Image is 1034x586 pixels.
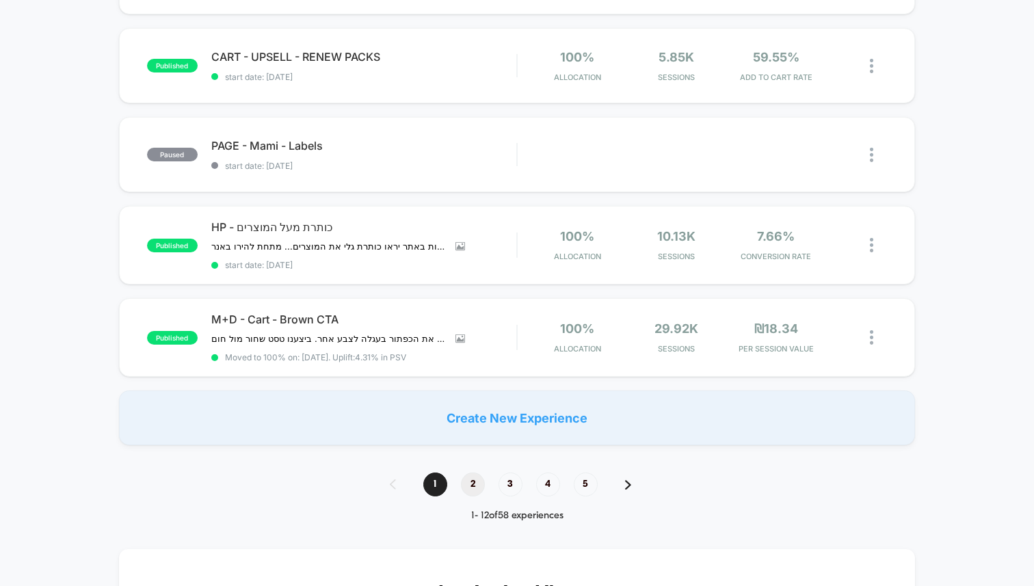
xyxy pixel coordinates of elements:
span: 5 [574,472,598,496]
span: Sessions [631,72,723,82]
span: 7.66% [757,229,795,243]
img: close [870,148,873,162]
div: 1 - 12 of 58 experiences [376,510,659,522]
span: Sessions [631,252,723,261]
span: published [147,59,198,72]
span: 5.85k [659,50,694,64]
span: CART - UPSELL - RENEW PACKS [211,50,516,64]
span: 100% [560,50,594,64]
span: 3 [499,472,522,496]
span: Allocation [554,344,601,354]
span: paused [147,148,198,161]
span: 59.55% [753,50,799,64]
span: 4 [536,472,560,496]
span: CONVERSION RATE [730,252,822,261]
span: HP - כותרת מעל המוצרים [211,220,516,234]
span: M+D - Cart - Brown CTA [211,312,516,326]
span: 2 [461,472,485,496]
span: start date: [DATE] [211,72,516,82]
span: ADD TO CART RATE [730,72,822,82]
span: published [147,239,198,252]
span: PER SESSION VALUE [730,344,822,354]
img: close [870,330,873,345]
span: PAGE - Mami - Labels [211,139,516,152]
img: pagination forward [625,480,631,490]
span: Allocation [554,252,601,261]
img: close [870,59,873,73]
span: Sessions [631,344,723,354]
span: Moved to 100% on: [DATE] . Uplift: 4.31% in PSV [225,352,406,362]
span: אלכס ביקשה לשנות את הכפתור בעגלה לצבע אחר. ביצענו טסט שחור מול חום. [211,333,445,344]
span: published [147,331,198,345]
span: start date: [DATE] [211,161,516,171]
span: ₪18.34 [754,321,798,336]
span: 100% [560,229,594,243]
img: close [870,238,873,252]
span: מבקרות חדשות באתר יראו כותרת גלי את המוצרים... מתחת להירו באנר [211,241,445,252]
span: start date: [DATE] [211,260,516,270]
span: 29.92k [654,321,698,336]
div: Create New Experience [119,390,915,445]
span: 10.13k [657,229,695,243]
span: 100% [560,321,594,336]
span: 1 [423,472,447,496]
span: Allocation [554,72,601,82]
